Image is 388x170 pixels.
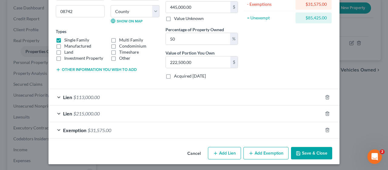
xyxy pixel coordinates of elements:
[56,67,137,72] button: Other information you wish to add
[247,1,293,7] div: - Exemptions
[56,5,105,17] input: Enter zip...
[243,147,289,160] button: Add Exemption
[166,26,224,33] label: Percentage of Property Owned
[64,49,73,55] label: Land
[380,149,385,154] span: 2
[119,55,130,61] label: Other
[166,33,230,45] input: 0.00
[63,94,72,100] span: Lien
[300,15,327,21] div: $85,425.00
[119,43,146,49] label: Condominium
[63,127,86,133] span: Exemption
[119,49,139,55] label: Timeshare
[182,148,206,160] button: Cancel
[230,56,238,68] div: $
[174,73,206,79] label: Acquired [DATE]
[230,33,238,45] div: %
[73,111,100,116] span: $215,000.00
[367,149,382,164] iframe: Intercom live chat
[230,2,238,13] div: $
[119,37,143,43] label: Multi Family
[166,2,230,13] input: 0.00
[291,147,332,160] button: Save & Close
[64,43,91,49] label: Manufactured
[111,18,142,23] a: Show on Map
[73,94,100,100] span: $113,000.00
[300,1,327,7] div: $31,575.00
[166,56,230,68] input: 0.00
[88,127,111,133] span: $31,575.00
[56,28,66,35] label: Types
[166,50,215,56] label: Value of Portion You Own
[64,37,89,43] label: Single Family
[63,111,72,116] span: Lien
[247,15,293,21] div: = Unexempt
[174,15,204,22] label: Value Unknown
[64,55,103,61] label: Investment Property
[208,147,241,160] button: Add Lien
